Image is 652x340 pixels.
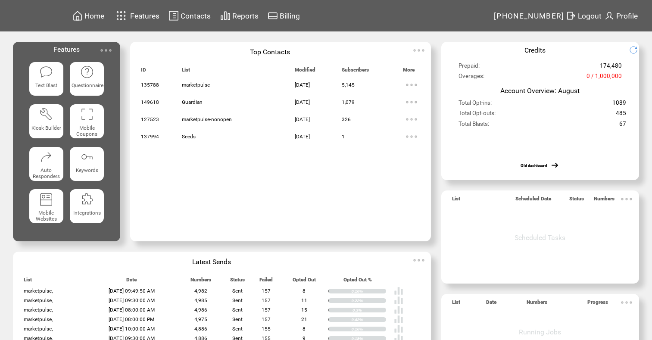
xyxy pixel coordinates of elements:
[616,12,638,20] span: Profile
[232,297,243,303] span: Sent
[141,82,159,88] span: 135788
[618,190,635,208] img: ellypsis.svg
[230,277,245,287] span: Status
[109,288,155,294] span: [DATE] 09:49:50 AM
[262,326,271,332] span: 155
[141,116,159,122] span: 127523
[70,104,104,140] a: Mobile Coupons
[594,196,615,206] span: Numbers
[182,134,196,140] span: Seeds
[351,317,386,322] div: 0.42%
[293,277,316,287] span: Opted Out
[353,308,386,313] div: 0.3%
[515,234,565,242] span: Scheduled Tasks
[618,294,635,311] img: ellypsis.svg
[459,121,489,131] span: Total Blasts:
[262,297,271,303] span: 157
[232,307,243,313] span: Sent
[194,316,207,322] span: 4,975
[126,277,137,287] span: Date
[24,307,53,313] span: marketpulse,
[351,298,386,303] div: 0.22%
[268,10,278,21] img: creidtcard.svg
[39,65,53,79] img: text-blast.svg
[70,62,104,98] a: Questionnaire
[232,12,259,20] span: Reports
[250,48,290,56] span: Top Contacts
[301,297,307,303] span: 11
[194,297,207,303] span: 4,985
[394,286,403,296] img: poll%20-%20white.svg
[459,110,496,120] span: Total Opt-outs:
[342,99,355,105] span: 1,079
[295,67,315,77] span: Modified
[24,326,53,332] span: marketpulse,
[452,196,460,206] span: List
[342,116,351,122] span: 326
[301,316,307,322] span: 21
[343,277,372,287] span: Opted Out %
[182,99,203,105] span: Guardian
[36,210,57,222] span: Mobile Websites
[24,297,53,303] span: marketpulse,
[181,12,211,20] span: Contacts
[459,62,480,73] span: Prepaid:
[494,12,565,20] span: [PHONE_NUMBER]
[190,277,211,287] span: Numbers
[76,167,98,173] span: Keywords
[259,277,273,287] span: Failed
[192,258,231,266] span: Latest Sends
[403,76,420,94] img: ellypsis.svg
[141,99,159,105] span: 149618
[80,192,94,206] img: integrations.svg
[394,296,403,305] img: poll%20-%20white.svg
[351,327,386,332] div: 0.16%
[262,307,271,313] span: 157
[220,10,231,21] img: chart.svg
[342,134,345,140] span: 1
[262,288,271,294] span: 157
[603,9,639,22] a: Profile
[168,10,179,21] img: contacts.svg
[80,150,94,164] img: keywords.svg
[39,150,53,164] img: auto-responders.svg
[303,326,306,332] span: 8
[342,82,355,88] span: 5,145
[403,128,420,145] img: ellypsis.svg
[109,316,154,322] span: [DATE] 08:00:00 PM
[72,10,83,21] img: home.svg
[452,299,460,309] span: List
[80,107,94,121] img: coupons.svg
[24,288,53,294] span: marketpulse,
[295,99,310,105] span: [DATE]
[80,65,94,79] img: questionnaire.svg
[29,104,63,140] a: Kiosk Builder
[29,147,63,183] a: Auto Responders
[194,288,207,294] span: 4,982
[566,10,576,21] img: exit.svg
[295,82,310,88] span: [DATE]
[35,82,57,88] span: Text Blast
[232,316,243,322] span: Sent
[394,315,403,324] img: poll%20-%20white.svg
[70,147,104,183] a: Keywords
[586,73,622,83] span: 0 / 1,000,000
[219,9,260,22] a: Reports
[109,326,155,332] span: [DATE] 10:00:00 AM
[182,67,190,77] span: List
[29,62,63,98] a: Text Blast
[578,12,602,20] span: Logout
[232,326,243,332] span: Sent
[266,9,301,22] a: Billing
[84,12,104,20] span: Home
[569,196,584,206] span: Status
[616,110,626,120] span: 485
[587,299,608,309] span: Progress
[351,289,386,294] div: 0.16%
[112,7,161,24] a: Features
[194,307,207,313] span: 4,986
[403,94,420,111] img: ellypsis.svg
[97,42,115,59] img: ellypsis.svg
[486,299,496,309] span: Date
[182,116,232,122] span: marketpulse-nonopen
